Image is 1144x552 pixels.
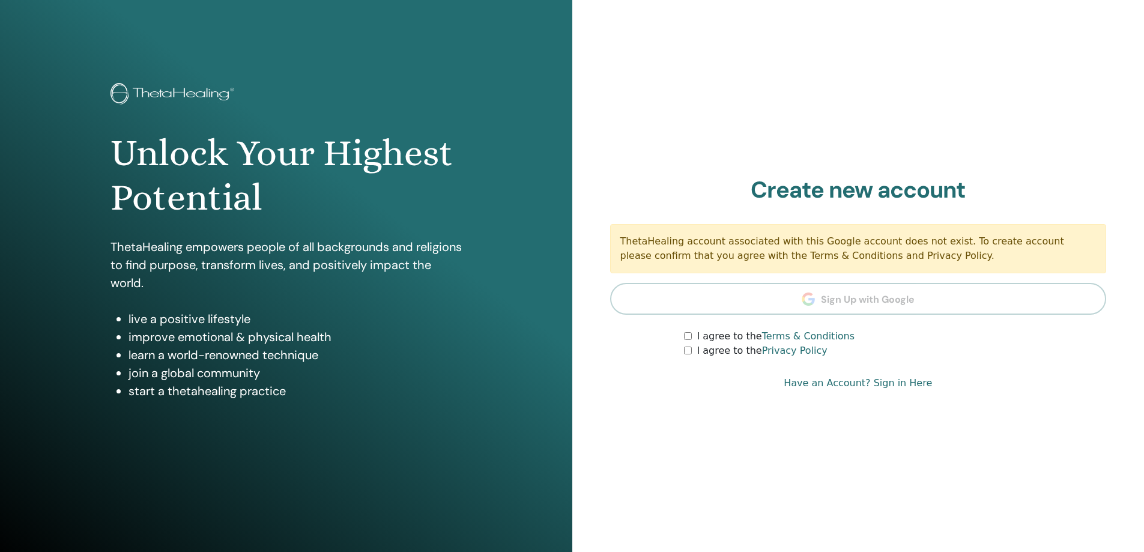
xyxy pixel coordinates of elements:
[784,376,932,390] a: Have an Account? Sign in Here
[110,238,462,292] p: ThetaHealing empowers people of all backgrounds and religions to find purpose, transform lives, a...
[129,346,462,364] li: learn a world-renowned technique
[697,344,827,358] label: I agree to the
[762,330,855,342] a: Terms & Conditions
[762,345,828,356] a: Privacy Policy
[110,131,462,220] h1: Unlock Your Highest Potential
[129,310,462,328] li: live a positive lifestyle
[610,177,1107,204] h2: Create new account
[129,364,462,382] li: join a global community
[129,382,462,400] li: start a thetahealing practice
[610,224,1107,273] div: ThetaHealing account associated with this Google account does not exist. To create account please...
[129,328,462,346] li: improve emotional & physical health
[697,329,855,344] label: I agree to the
